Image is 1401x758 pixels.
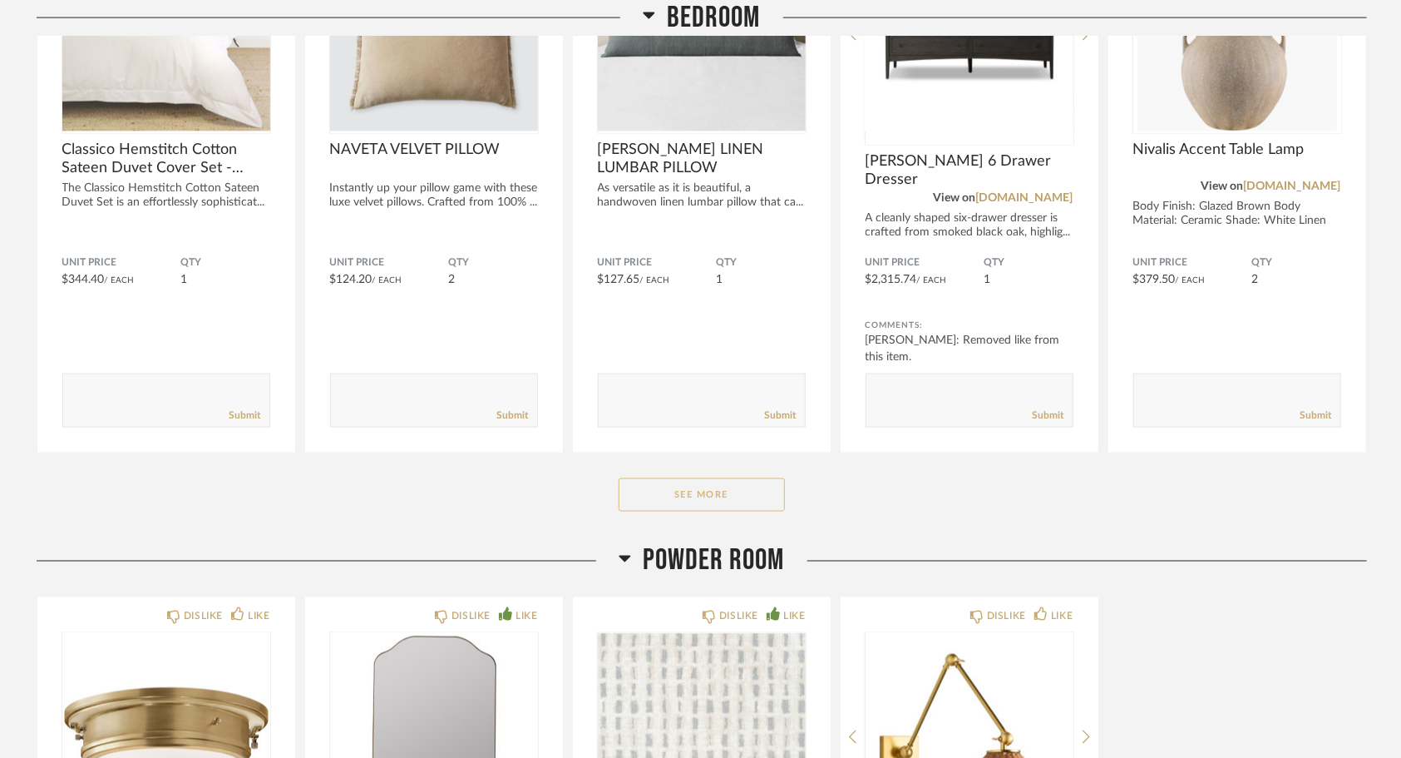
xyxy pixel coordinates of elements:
[765,409,797,423] a: Submit
[181,256,270,270] span: QTY
[1133,256,1252,270] span: Unit Price
[1300,409,1332,423] a: Submit
[1201,181,1244,192] span: View on
[976,192,1073,204] a: [DOMAIN_NAME]
[866,211,1073,240] div: A cleanly shaped six-drawer dresser is crafted from smoked black oak, highlig...
[783,608,805,625] div: LIKE
[330,181,538,210] div: Instantly up your pillow game with these luxe velvet pillows. Crafted from 100% ...
[1051,608,1073,625] div: LIKE
[1033,409,1064,423] a: Submit
[229,409,261,423] a: Submit
[1133,141,1341,159] span: Nivalis Accent Table Lamp
[717,256,806,270] span: QTY
[451,608,491,625] div: DISLIKE
[987,608,1026,625] div: DISLIKE
[62,274,105,285] span: $344.40
[598,141,806,177] span: [PERSON_NAME] LINEN LUMBAR PILLOW
[598,256,717,270] span: Unit Price
[719,608,758,625] div: DISLIKE
[866,274,917,285] span: $2,315.74
[62,256,181,270] span: Unit Price
[330,274,372,285] span: $124.20
[1252,274,1259,285] span: 2
[497,409,529,423] a: Submit
[598,274,640,285] span: $127.65
[1252,256,1341,270] span: QTY
[449,274,456,285] span: 2
[516,608,537,625] div: LIKE
[62,181,270,210] div: The Classico Hemstitch Cotton Sateen Duvet Set is an effortlessly sophisticat...
[640,276,670,285] span: / Each
[372,276,402,285] span: / Each
[866,332,1073,365] div: [PERSON_NAME]: Removed like from this item.
[866,152,1073,189] span: [PERSON_NAME] 6 Drawer Dresser
[1244,181,1341,192] a: [DOMAIN_NAME]
[184,608,223,625] div: DISLIKE
[1133,200,1341,228] div: Body Finish: Glazed Brown Body Material: Ceramic Shade: White Linen
[917,276,947,285] span: / Each
[105,276,135,285] span: / Each
[449,256,538,270] span: QTY
[866,317,1073,334] div: Comments:
[866,256,984,270] span: Unit Price
[330,141,538,159] span: NAVETA VELVET PILLOW
[644,543,785,579] span: Powder Room
[181,274,188,285] span: 1
[1176,276,1206,285] span: / Each
[1133,274,1176,285] span: $379.50
[62,141,270,177] span: Classico Hemstitch Cotton Sateen Duvet Cover Set - White
[619,478,785,512] button: See More
[598,181,806,210] div: As versatile as it is beautiful, a handwoven linen lumbar pillow that ca...
[984,274,991,285] span: 1
[248,608,269,625] div: LIKE
[984,256,1073,270] span: QTY
[717,274,723,285] span: 1
[330,256,449,270] span: Unit Price
[934,192,976,204] span: View on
